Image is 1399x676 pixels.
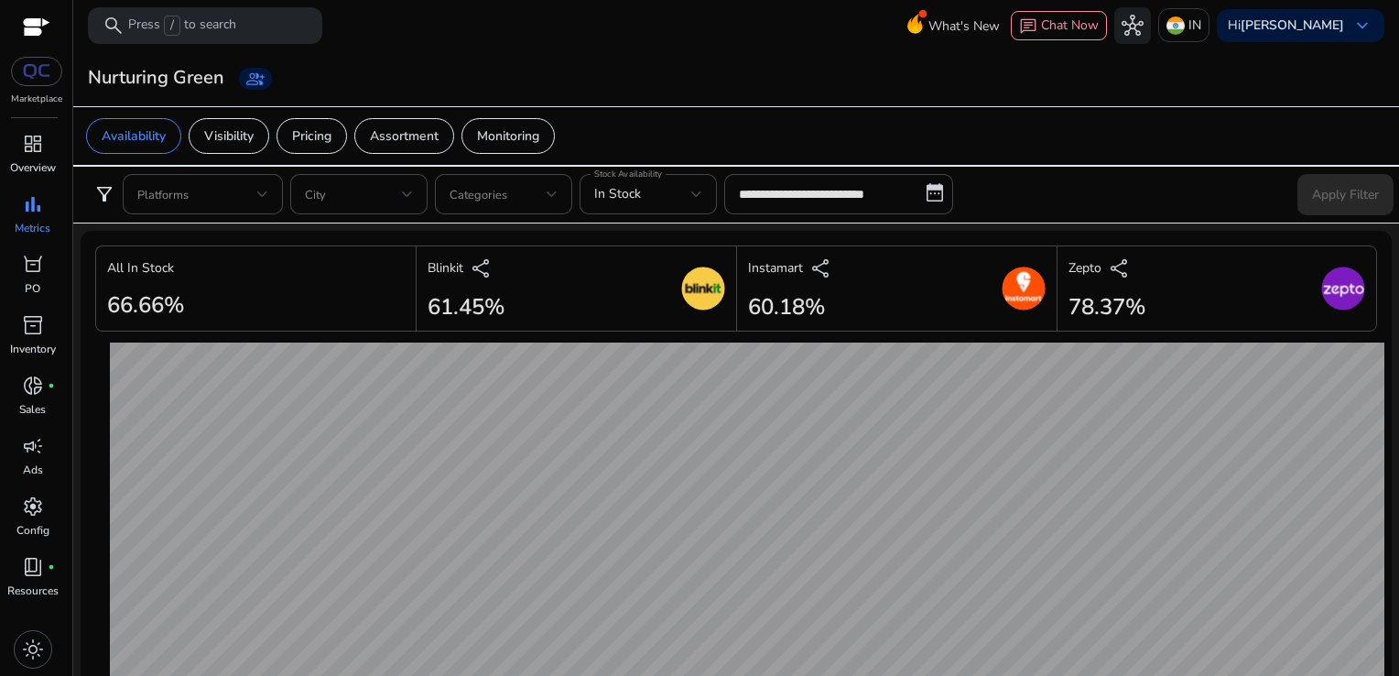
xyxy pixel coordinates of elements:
h2: 61.45% [428,294,504,321]
span: share [810,257,832,279]
img: QC-logo.svg [20,64,53,79]
button: chatChat Now [1011,11,1107,40]
span: bar_chart [22,193,44,215]
span: What's New [928,10,1000,42]
p: Instamart [748,258,803,278]
span: book_4 [22,556,44,578]
p: PO [25,280,40,297]
span: In Stock [594,185,641,202]
h2: 66.66% [107,292,184,319]
p: Config [16,522,49,539]
span: hub [1122,15,1144,37]
span: orders [22,254,44,276]
p: Visibility [204,126,254,146]
p: Inventory [10,341,56,357]
p: Zepto [1068,258,1101,278]
span: share [471,257,493,279]
span: Chat Now [1041,16,1099,34]
span: donut_small [22,375,44,397]
span: dashboard [22,133,44,155]
span: light_mode [22,638,44,660]
p: Resources [7,583,59,599]
span: chat [1019,17,1037,36]
p: Pricing [292,126,331,146]
span: group_add [246,70,265,88]
button: hub [1114,7,1151,44]
p: Press to search [128,16,236,36]
p: Blinkit [428,258,463,278]
p: IN [1188,9,1201,41]
img: in.svg [1166,16,1185,35]
p: Availability [102,126,166,146]
p: All In Stock [107,258,174,278]
span: campaign [22,435,44,457]
p: Marketplace [11,93,62,106]
p: Ads [23,462,43,478]
h2: 60.18% [748,294,832,321]
span: fiber_manual_record [48,382,55,389]
span: inventory_2 [22,314,44,336]
p: Hi [1228,19,1344,32]
span: / [164,16,180,36]
span: search [103,15,125,37]
p: Assortment [370,126,439,146]
mat-label: Stock Availability [594,168,662,180]
p: Overview [10,159,56,176]
span: settings [22,496,44,518]
h2: 78.37% [1068,294,1145,321]
h3: Nurturing Green [88,67,224,89]
span: share [1109,257,1131,279]
p: Monitoring [477,126,539,146]
span: keyboard_arrow_down [1351,15,1373,37]
span: fiber_manual_record [48,563,55,571]
b: [PERSON_NAME] [1241,16,1344,34]
p: Metrics [15,220,50,236]
p: Sales [19,401,46,418]
a: group_add [239,68,272,90]
span: filter_alt [93,183,115,205]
